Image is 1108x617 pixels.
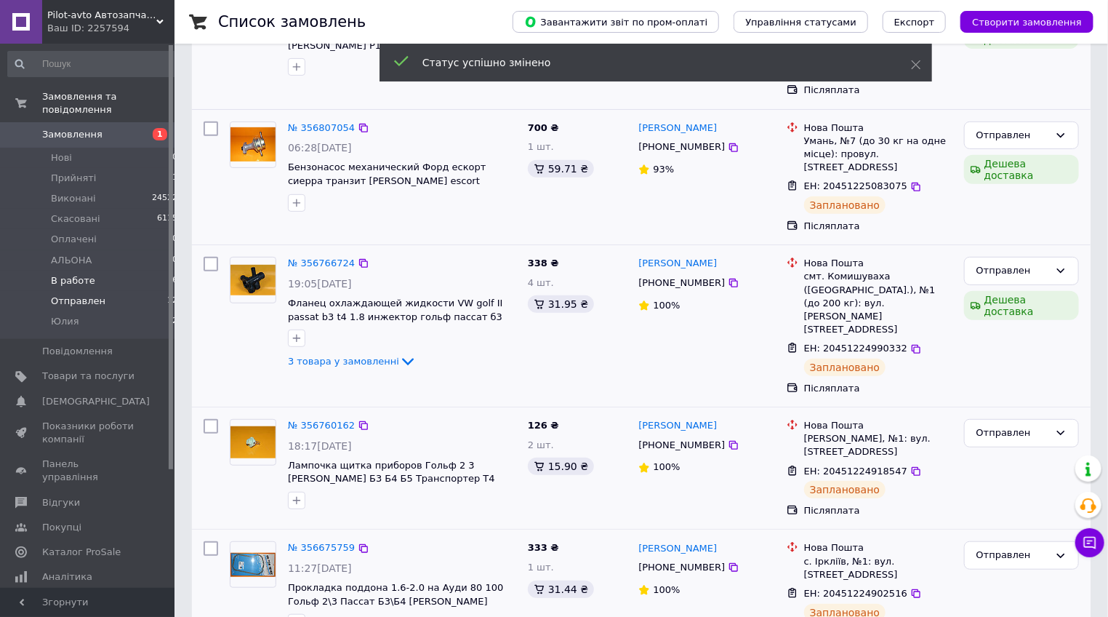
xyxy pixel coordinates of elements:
[734,11,868,33] button: Управління статусами
[288,542,355,553] a: № 356675759
[804,466,907,477] span: ЕН: 20451224918547
[288,356,417,367] a: 3 товара у замовленні
[42,546,121,559] span: Каталог ProSale
[804,122,952,135] div: Нова Пошта
[288,122,355,133] a: № 356807054
[528,562,554,573] span: 1 шт.
[42,395,150,408] span: [DEMOGRAPHIC_DATA]
[153,128,167,140] span: 1
[152,192,177,205] span: 24522
[288,278,352,290] span: 19:05[DATE]
[638,122,717,135] a: [PERSON_NAME]
[230,127,276,162] img: Фото товару
[51,192,96,205] span: Виконані
[804,541,952,554] div: Нова Пошта
[804,382,952,395] div: Післяплата
[528,295,594,313] div: 31.95 ₴
[804,359,886,376] div: Заплановано
[230,419,276,466] a: Фото товару
[51,274,95,287] span: В работе
[528,581,594,598] div: 31.44 ₴
[653,164,674,175] span: 93%
[528,258,559,268] span: 338 ₴
[42,370,135,383] span: Товари та послуги
[288,356,399,367] span: 3 товара у замовленні
[745,17,856,28] span: Управління статусами
[804,84,952,97] div: Післяплата
[288,440,352,452] span: 18:17[DATE]
[528,160,594,178] div: 59.71 ₴
[47,22,174,35] div: Ваш ID: 2257594
[804,555,952,581] div: с. Іркліїв, №1: вул. [STREET_ADDRESS]
[804,257,952,270] div: Нова Пошта
[638,542,717,556] a: [PERSON_NAME]
[42,570,92,584] span: Аналітика
[964,155,1079,184] div: Дешева доставка
[804,419,952,432] div: Нова Пошта
[42,458,135,484] span: Панель управління
[528,542,559,553] span: 333 ₴
[51,315,79,328] span: Юлия
[804,588,907,599] span: ЕН: 20451224902516
[638,419,717,433] a: [PERSON_NAME]
[167,295,177,308] span: 12
[42,496,80,509] span: Відгуки
[524,15,707,28] span: Завантажити звіт по пром-оплаті
[653,300,680,311] span: 100%
[804,481,886,498] div: Заплановано
[288,420,355,431] a: № 356760162
[288,162,486,213] a: Бензонасос механический Форд ескорт сиерра транзит [PERSON_NAME] escort scorpio sierra transit [P...
[230,265,276,295] img: Фото товару
[230,541,276,588] a: Фото товару
[42,90,174,116] span: Замовлення та повідомлення
[288,298,503,335] a: Фланец охлаждающей жидкости VW golf II passat b3 t4 1.8 инжектор гольф пассат б3 т4 AUTOMEGA 1600...
[51,212,100,226] span: Скасовані
[1075,528,1104,557] button: Чат з покупцем
[7,51,179,77] input: Пошук
[51,172,96,185] span: Прийняті
[894,17,935,28] span: Експорт
[653,461,680,472] span: 100%
[638,562,725,573] span: [PHONE_NUMBER]
[946,16,1093,27] a: Створити замовлення
[51,151,72,164] span: Нові
[804,343,907,354] span: ЕН: 20451224990332
[804,180,907,191] span: ЕН: 20451225083075
[528,420,559,431] span: 126 ₴
[638,141,725,152] span: [PHONE_NUMBER]
[230,122,276,168] a: Фото товару
[513,11,719,33] button: Завантажити звіт по пром-оплаті
[528,277,554,288] span: 4 шт.
[42,128,103,141] span: Замовлення
[804,432,952,458] div: [PERSON_NAME], №1: вул. [STREET_ADDRESS]
[51,295,105,308] span: Отправлен
[51,233,97,246] span: Оплачені
[42,345,113,358] span: Повідомлення
[288,26,499,64] a: Прокладка под бензонасос на ОНС 1.6-2.0 [PERSON_NAME] Р100 бензонасоса Elring 896.624
[653,584,680,595] span: 100%
[638,277,725,288] span: [PHONE_NUMBER]
[528,141,554,152] span: 1 шт.
[883,11,947,33] button: Експорт
[218,13,366,31] h1: Список замовлень
[638,439,725,450] span: [PHONE_NUMBER]
[964,291,1079,320] div: Дешева доставка
[51,254,92,267] span: АЛЬОНА
[976,548,1049,563] div: Отправлен
[42,420,135,446] span: Показники роботи компанії
[528,439,554,450] span: 2 шт.
[288,562,352,574] span: 11:27[DATE]
[804,504,952,517] div: Післяплата
[230,553,276,576] img: Фото товару
[230,426,276,458] img: Фото товару
[230,257,276,303] a: Фото товару
[804,220,952,233] div: Післяплата
[976,426,1049,441] div: Отправлен
[422,55,875,70] div: Статус успішно змінено
[804,196,886,214] div: Заплановано
[528,122,559,133] span: 700 ₴
[288,460,495,498] a: Лампочка щитка приборов Гольф 2 3 [PERSON_NAME] Б3 Б4 Б5 Транспортер Т4 (цоколь BX8,4d) OSRAM 235...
